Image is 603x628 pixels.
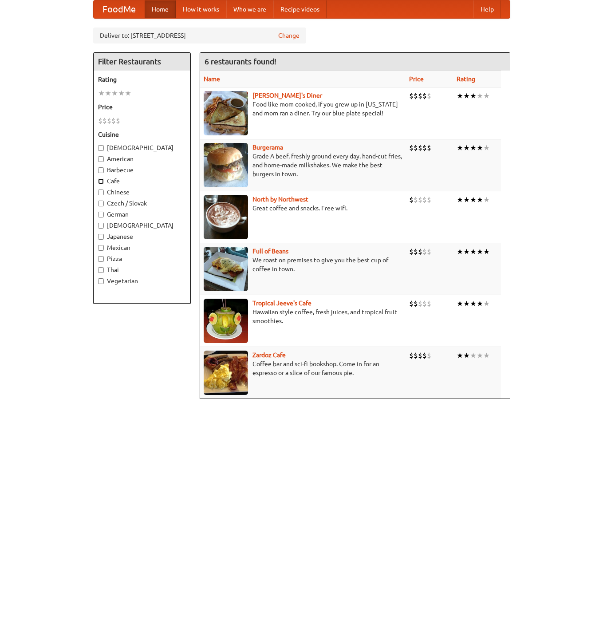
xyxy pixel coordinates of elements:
[125,88,131,98] li: ★
[477,351,483,360] li: ★
[98,116,102,126] li: $
[98,167,104,173] input: Barbecue
[483,351,490,360] li: ★
[98,278,104,284] input: Vegetarian
[273,0,327,18] a: Recipe videos
[98,256,104,262] input: Pizza
[204,308,402,325] p: Hawaiian style coffee, fresh juices, and tropical fruit smoothies.
[98,130,186,139] h5: Cuisine
[98,166,186,174] label: Barbecue
[98,75,186,84] h5: Rating
[204,91,248,135] img: sallys.jpg
[422,247,427,257] li: $
[463,351,470,360] li: ★
[414,143,418,153] li: $
[409,143,414,153] li: $
[205,57,276,66] ng-pluralize: 6 restaurants found!
[204,247,248,291] img: beans.jpg
[98,199,186,208] label: Czech / Slovak
[483,299,490,308] li: ★
[427,143,431,153] li: $
[204,204,402,213] p: Great coffee and snacks. Free wifi.
[204,256,402,273] p: We roast on premises to give you the best cup of coffee in town.
[483,91,490,101] li: ★
[98,232,186,241] label: Japanese
[470,195,477,205] li: ★
[414,195,418,205] li: $
[483,247,490,257] li: ★
[457,91,463,101] li: ★
[98,188,186,197] label: Chinese
[98,143,186,152] label: [DEMOGRAPHIC_DATA]
[98,154,186,163] label: American
[470,91,477,101] li: ★
[98,234,104,240] input: Japanese
[422,351,427,360] li: $
[409,91,414,101] li: $
[470,351,477,360] li: ★
[204,100,402,118] p: Food like mom cooked, if you grew up in [US_STATE] and mom ran a diner. Try our blue plate special!
[98,156,104,162] input: American
[252,248,288,255] a: Full of Beans
[409,75,424,83] a: Price
[204,359,402,377] p: Coffee bar and sci-fi bookshop. Come in for an espresso or a slice of our famous pie.
[418,91,422,101] li: $
[98,88,105,98] li: ★
[98,201,104,206] input: Czech / Slovak
[477,143,483,153] li: ★
[98,212,104,217] input: German
[93,28,306,43] div: Deliver to: [STREET_ADDRESS]
[105,88,111,98] li: ★
[252,196,308,203] b: North by Northwest
[98,221,186,230] label: [DEMOGRAPHIC_DATA]
[457,143,463,153] li: ★
[414,351,418,360] li: $
[98,276,186,285] label: Vegetarian
[422,195,427,205] li: $
[477,91,483,101] li: ★
[418,143,422,153] li: $
[98,254,186,263] label: Pizza
[252,144,283,151] a: Burgerama
[427,351,431,360] li: $
[427,247,431,257] li: $
[409,351,414,360] li: $
[427,299,431,308] li: $
[94,0,145,18] a: FoodMe
[204,152,402,178] p: Grade A beef, freshly ground every day, hand-cut fries, and home-made milkshakes. We make the bes...
[422,143,427,153] li: $
[98,210,186,219] label: German
[470,247,477,257] li: ★
[463,247,470,257] li: ★
[473,0,501,18] a: Help
[98,178,104,184] input: Cafe
[204,195,248,239] img: north.jpg
[226,0,273,18] a: Who we are
[457,247,463,257] li: ★
[98,245,104,251] input: Mexican
[414,91,418,101] li: $
[252,92,322,99] a: [PERSON_NAME]'s Diner
[418,351,422,360] li: $
[409,247,414,257] li: $
[204,299,248,343] img: jeeves.jpg
[98,103,186,111] h5: Price
[483,143,490,153] li: ★
[477,299,483,308] li: ★
[252,300,311,307] a: Tropical Jeeve's Cafe
[252,352,286,359] b: Zardoz Cafe
[102,116,107,126] li: $
[477,247,483,257] li: ★
[409,195,414,205] li: $
[414,247,418,257] li: $
[98,223,104,229] input: [DEMOGRAPHIC_DATA]
[457,299,463,308] li: ★
[145,0,176,18] a: Home
[118,88,125,98] li: ★
[418,299,422,308] li: $
[176,0,226,18] a: How it works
